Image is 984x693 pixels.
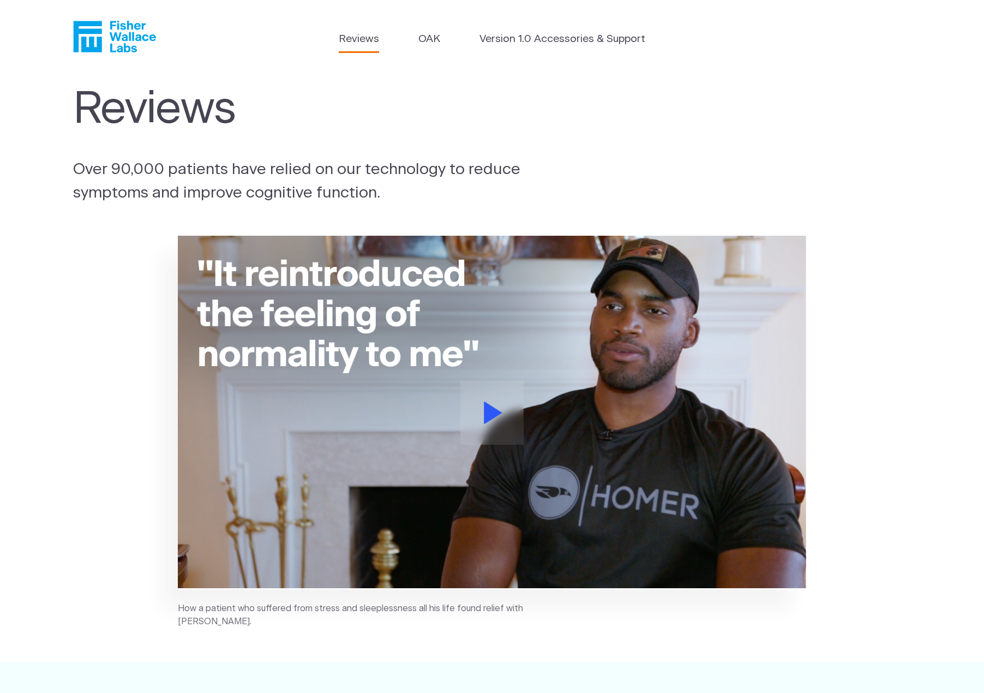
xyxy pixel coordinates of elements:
[484,402,502,424] svg: Play
[73,21,156,52] a: Fisher Wallace
[73,158,550,205] p: Over 90,000 patients have relied on our technology to reduce symptoms and improve cognitive funct...
[479,32,645,47] a: Version 1.0 Accessories & Support
[73,84,544,136] h1: Reviews
[418,32,440,47] a: OAK
[178,602,532,629] figcaption: How a patient who suffered from stress and sleeplessness all his life found relief with [PERSON_N...
[339,32,379,47] a: Reviews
